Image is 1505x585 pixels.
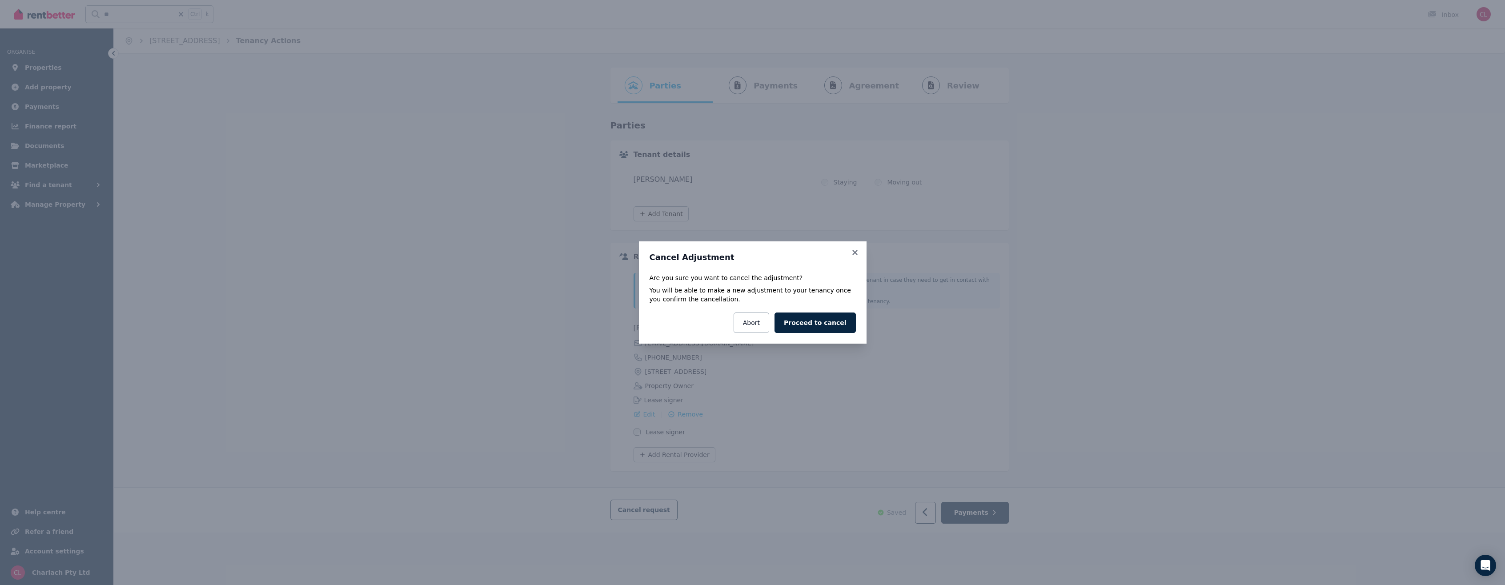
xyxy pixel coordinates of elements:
[650,252,856,263] h3: Cancel Adjustment
[650,273,856,282] p: Are you sure you want to cancel the adjustment?
[734,313,769,333] button: Abort
[650,286,856,304] p: You will be able to make a new adjustment to your tenancy once you confirm the cancellation.
[775,313,855,333] button: Proceed to cancel
[1475,555,1496,576] div: Open Intercom Messenger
